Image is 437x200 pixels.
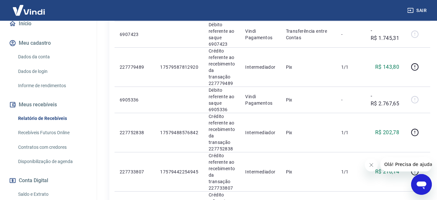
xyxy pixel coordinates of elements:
iframe: Mensagem da empresa [380,157,432,171]
p: - [341,31,360,38]
p: Crédito referente ao recebimento da transação 227752838 [209,113,235,152]
img: Vindi [8,0,50,20]
p: Vindi Pagamentos [245,28,275,41]
a: Dados de login [16,65,89,78]
p: Pix [286,97,331,103]
p: 17579587812920 [160,64,198,70]
a: Contratos com credores [16,141,89,154]
p: R$ 210,14 [375,168,399,176]
p: 17579442254945 [160,169,198,175]
p: Pix [286,129,331,136]
a: Informe de rendimentos [16,79,89,92]
span: Olá! Precisa de ajuda? [4,5,54,10]
a: Recebíveis Futuros Online [16,126,89,139]
p: 1/1 [341,169,360,175]
a: Disponibilização de agenda [16,155,89,168]
button: Sair [406,5,429,17]
p: Débito referente ao saque 6907423 [209,21,235,47]
p: R$ 143,80 [375,63,399,71]
p: 227779489 [120,64,150,70]
p: 1/1 [341,64,360,70]
p: Pix [286,64,331,70]
p: R$ 202,78 [375,129,399,136]
p: 227733807 [120,169,150,175]
p: Crédito referente ao recebimento da transação 227779489 [209,48,235,87]
p: Intermediador [245,129,275,136]
p: Transferência entre Contas [286,28,331,41]
p: 6907423 [120,31,150,38]
a: Dados da conta [16,50,89,64]
p: 1/1 [341,129,360,136]
iframe: Fechar mensagem [365,159,378,171]
p: -R$ 1.745,31 [371,27,399,42]
p: Intermediador [245,64,275,70]
p: 17579488576842 [160,129,198,136]
p: Intermediador [245,169,275,175]
button: Conta Digital [8,173,89,188]
button: Meu cadastro [8,36,89,50]
p: - [341,97,360,103]
iframe: Botão para abrir a janela de mensagens [411,174,432,195]
button: Meus recebíveis [8,98,89,112]
p: Pix [286,169,331,175]
p: 6905336 [120,97,150,103]
a: Início [8,17,89,31]
p: 227752838 [120,129,150,136]
p: -R$ 2.767,65 [371,92,399,108]
a: Relatório de Recebíveis [16,112,89,125]
p: Vindi Pagamentos [245,93,275,106]
p: Crédito referente ao recebimento da transação 227733807 [209,152,235,191]
p: Débito referente ao saque 6905336 [209,87,235,113]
